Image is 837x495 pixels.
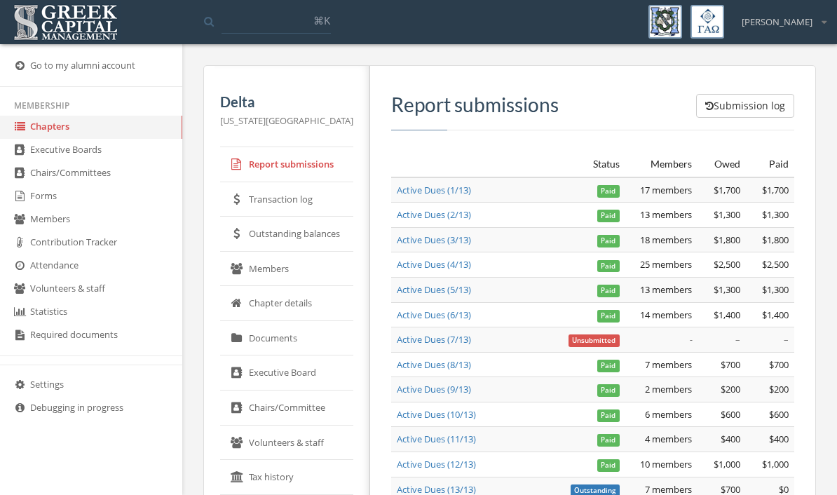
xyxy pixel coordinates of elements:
[762,208,789,221] span: $1,300
[220,182,353,217] a: Transaction log
[640,258,692,271] span: 25 members
[645,358,692,371] span: 7 members
[645,433,692,445] span: 4 members
[220,321,353,356] a: Documents
[397,458,476,470] a: Active Dues (12/13)
[597,260,620,273] span: Paid
[397,358,471,371] a: Active Dues (8/13)
[696,94,794,118] button: Submission log
[597,409,620,422] span: Paid
[397,184,471,196] a: Active Dues (1/13)
[640,208,692,221] span: 13 members
[397,258,471,271] a: Active Dues (4/13)
[220,252,353,287] a: Members
[762,258,789,271] span: $2,500
[220,426,353,461] a: Volunteers & staff
[645,408,692,421] span: 6 members
[220,286,353,321] a: Chapter details
[762,283,789,296] span: $1,300
[714,233,740,246] span: $1,800
[597,185,620,198] span: Paid
[397,308,471,321] a: Active Dues (6/13)
[742,15,812,29] span: [PERSON_NAME]
[597,458,620,470] a: Paid
[714,184,740,196] span: $1,700
[762,458,789,470] span: $1,000
[697,151,746,177] th: Owed
[640,308,692,321] span: 14 members
[597,434,620,447] span: Paid
[597,283,620,296] a: Paid
[721,383,740,395] span: $200
[769,383,789,395] span: $200
[645,383,692,395] span: 2 members
[569,334,620,347] span: Unsubmitted
[721,408,740,421] span: $600
[397,283,471,296] a: Active Dues (5/13)
[220,217,353,252] a: Outstanding balances
[597,360,620,372] span: Paid
[625,151,697,177] th: Members
[597,285,620,297] span: Paid
[397,408,476,421] a: Active Dues (10/13)
[597,383,620,395] a: Paid
[220,113,353,128] p: [US_STATE][GEOGRAPHIC_DATA]
[714,308,740,321] span: $1,400
[714,258,740,271] span: $2,500
[597,233,620,246] a: Paid
[220,460,353,495] a: Tax history
[597,384,620,397] span: Paid
[397,333,471,346] a: Active Dues (7/13)
[597,184,620,196] a: Paid
[714,208,740,221] span: $1,300
[762,233,789,246] span: $1,800
[640,233,692,246] span: 18 members
[220,94,353,109] h5: Delta
[597,258,620,271] a: Paid
[714,283,740,296] span: $1,300
[391,94,794,116] h3: Report submissions
[397,233,471,246] a: Active Dues (3/13)
[784,333,789,346] span: –
[597,210,620,222] span: Paid
[769,358,789,371] span: $700
[721,358,740,371] span: $700
[640,458,692,470] span: 10 members
[597,459,620,472] span: Paid
[220,147,353,182] a: Report submissions
[220,355,353,391] a: Executive Board
[733,5,826,29] div: [PERSON_NAME]
[640,283,692,296] span: 13 members
[769,408,789,421] span: $600
[563,151,626,177] th: Status
[597,235,620,247] span: Paid
[746,151,794,177] th: Paid
[397,208,471,221] a: Active Dues (2/13)
[762,308,789,321] span: $1,400
[313,13,330,27] span: ⌘K
[721,433,740,445] span: $400
[597,408,620,421] a: Paid
[769,433,789,445] span: $400
[762,184,789,196] span: $1,700
[597,310,620,323] span: Paid
[220,391,353,426] a: Chairs/Committee
[735,333,740,346] span: –
[569,333,620,346] a: Unsubmitted
[397,383,471,395] a: Active Dues (9/13)
[397,433,476,445] a: Active Dues (11/13)
[597,358,620,371] a: Paid
[640,184,692,196] span: 17 members
[689,333,692,346] em: -
[597,433,620,445] a: Paid
[597,208,620,221] a: Paid
[714,458,740,470] span: $1,000
[597,308,620,321] a: Paid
